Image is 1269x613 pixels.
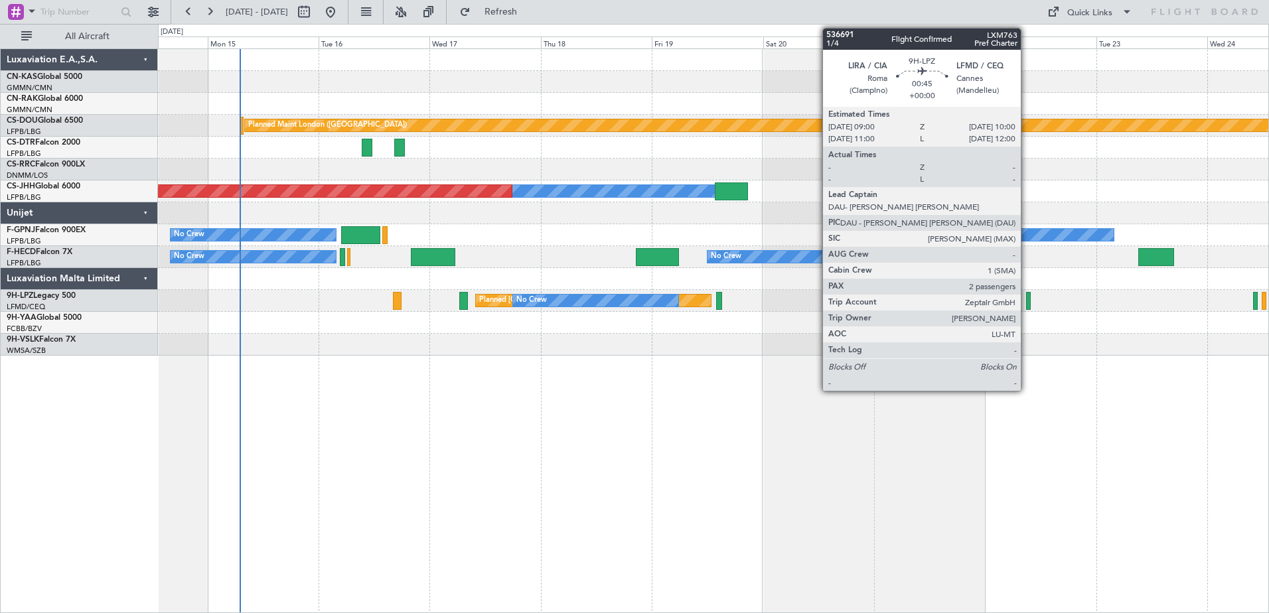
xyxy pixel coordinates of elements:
div: Mon 22 [985,36,1096,48]
a: GMMN/CMN [7,83,52,93]
a: CN-RAKGlobal 6000 [7,95,83,103]
span: F-GPNJ [7,226,35,234]
div: No Crew [516,291,547,310]
a: CS-DOUGlobal 6500 [7,117,83,125]
div: Sun 21 [874,36,985,48]
div: Tue 23 [1096,36,1207,48]
a: CS-RRCFalcon 900LX [7,161,85,169]
a: FCBB/BZV [7,324,42,334]
span: 9H-VSLK [7,336,39,344]
button: All Aircraft [15,26,144,47]
div: No Crew [174,247,204,267]
span: 9H-YAA [7,314,37,322]
div: Fri 19 [652,36,763,48]
a: WMSA/SZB [7,346,46,356]
span: F-HECD [7,248,36,256]
a: CS-JHHGlobal 6000 [7,182,80,190]
a: 9H-LPZLegacy 500 [7,292,76,300]
input: Trip Number [40,2,117,22]
div: No Crew [951,225,982,245]
a: DNMM/LOS [7,170,48,180]
a: 9H-VSLKFalcon 7X [7,336,76,344]
div: No Crew [174,225,204,245]
div: Wed 17 [429,36,540,48]
a: CS-DTRFalcon 2000 [7,139,80,147]
span: CS-RRC [7,161,35,169]
div: Sat 20 [763,36,874,48]
a: LFMD/CEQ [7,302,45,312]
span: CS-DOU [7,117,38,125]
span: [DATE] - [DATE] [226,6,288,18]
a: LFPB/LBG [7,258,41,268]
span: 9H-LPZ [7,292,33,300]
div: Thu 18 [541,36,652,48]
div: Quick Links [1067,7,1112,20]
button: Quick Links [1041,1,1139,23]
button: Refresh [453,1,533,23]
div: Tue 16 [319,36,429,48]
span: CS-JHH [7,182,35,190]
span: CN-KAS [7,73,37,81]
div: Planned [GEOGRAPHIC_DATA] ([GEOGRAPHIC_DATA]) [479,291,667,310]
span: Refresh [473,7,529,17]
div: [DATE] [161,27,183,38]
a: LFPB/LBG [7,236,41,246]
span: All Aircraft [35,32,140,41]
div: Planned Maint London ([GEOGRAPHIC_DATA]) [248,115,407,135]
div: Mon 15 [208,36,319,48]
a: LFPB/LBG [7,192,41,202]
a: F-HECDFalcon 7X [7,248,72,256]
span: CN-RAK [7,95,38,103]
span: CS-DTR [7,139,35,147]
a: CN-KASGlobal 5000 [7,73,82,81]
a: LFPB/LBG [7,149,41,159]
a: F-GPNJFalcon 900EX [7,226,86,234]
a: LFPB/LBG [7,127,41,137]
div: No Crew [711,247,741,267]
a: 9H-YAAGlobal 5000 [7,314,82,322]
a: GMMN/CMN [7,105,52,115]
